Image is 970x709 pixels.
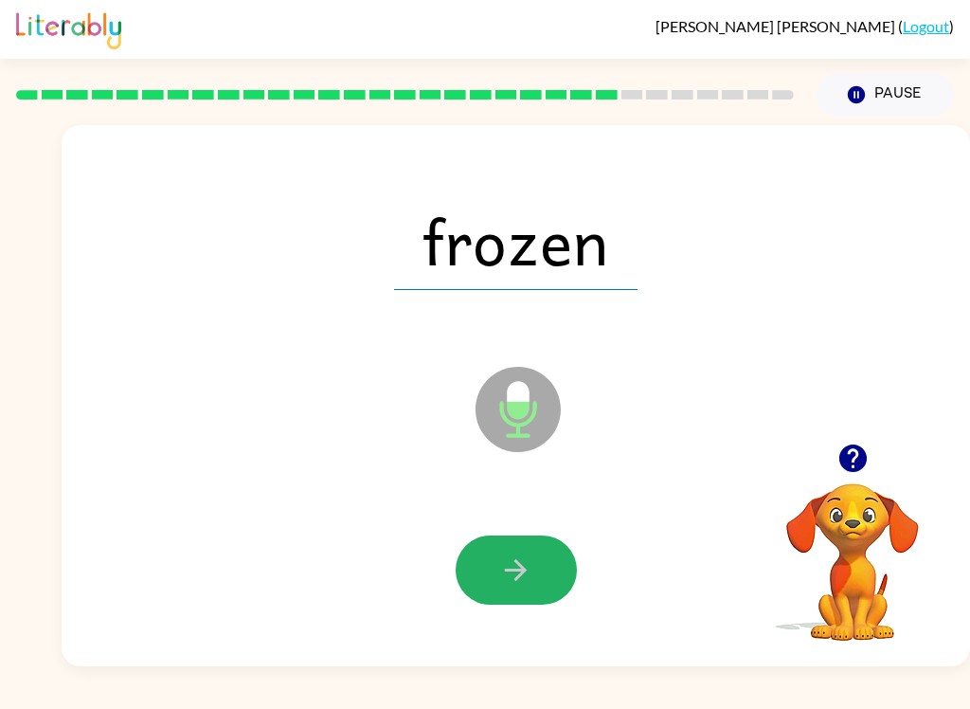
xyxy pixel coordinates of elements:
div: ( ) [656,17,954,35]
a: Logout [903,17,949,35]
span: frozen [394,191,638,290]
img: Literably [16,8,121,49]
span: [PERSON_NAME] [PERSON_NAME] [656,17,898,35]
button: Pause [817,73,954,117]
video: Your browser must support playing .mp4 files to use Literably. Please try using another browser. [758,454,947,644]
